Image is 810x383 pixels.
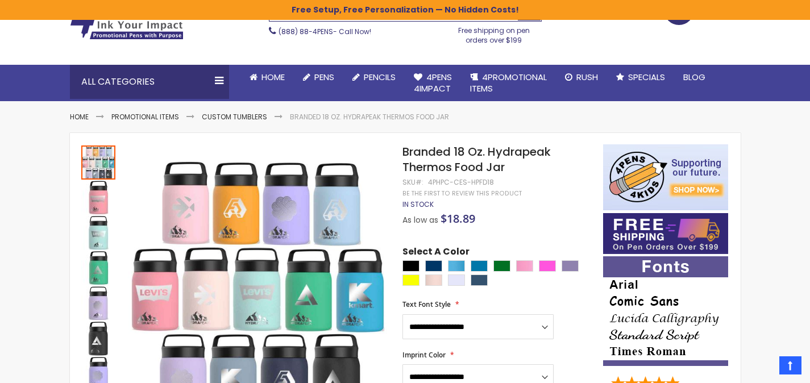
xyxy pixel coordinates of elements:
[402,350,446,360] span: Imprint Color
[290,113,449,122] li: Branded 18 Oz. Hydrapeak Thermos Food Jar
[364,71,396,83] span: Pencils
[402,214,438,226] span: As low as
[402,144,551,175] span: Branded 18 Oz. Hydrapeak Thermos Food Jar
[402,245,470,261] span: Select A Color
[343,65,405,90] a: Pencils
[402,189,522,198] a: Be the first to review this product
[261,71,285,83] span: Home
[70,65,229,99] div: All Categories
[240,65,294,90] a: Home
[425,260,442,272] div: Navy Blue
[471,260,488,272] div: Aqua
[70,3,184,40] img: 4Pens Custom Pens and Promotional Products
[202,112,267,122] a: Custom Tumblers
[539,260,556,272] div: Pink
[294,65,343,90] a: Pens
[516,260,533,272] div: Bubblegum
[81,215,117,250] div: Branded 18 Oz. Hydrapeak Thermos Food Jar
[402,274,419,286] div: Yellow
[279,27,371,36] span: - Call Now!
[111,112,179,122] a: Promotional Items
[603,144,728,210] img: 4pens 4 kids
[81,286,115,320] img: Branded 18 Oz. Hydrapeak Thermos Food Jar
[402,200,434,209] div: Availability
[402,199,434,209] span: In stock
[402,177,423,187] strong: SKU
[81,251,115,285] img: Branded 18 Oz. Hydrapeak Thermos Food Jar
[556,65,607,90] a: Rush
[81,320,117,356] div: Branded 18 Oz. Hydrapeak Thermos Food Jar
[576,71,598,83] span: Rush
[425,274,442,286] div: Seashell
[81,285,117,320] div: Branded 18 Oz. Hydrapeak Thermos Food Jar
[81,216,115,250] img: Branded 18 Oz. Hydrapeak Thermos Food Jar
[674,65,715,90] a: Blog
[81,322,115,356] img: Branded 18 Oz. Hydrapeak Thermos Food Jar
[81,181,115,215] img: Branded 18 Oz. Hydrapeak Thermos Food Jar
[603,213,728,254] img: Free shipping on orders over $199
[562,260,579,272] div: Lilac
[683,71,705,83] span: Blog
[81,250,117,285] div: Branded 18 Oz. Hydrapeak Thermos Food Jar
[81,180,117,215] div: Branded 18 Oz. Hydrapeak Thermos Food Jar
[471,274,488,286] div: Storm
[448,274,465,286] div: Lavender
[70,112,89,122] a: Home
[314,71,334,83] span: Pens
[607,65,674,90] a: Specials
[441,211,475,226] span: $18.89
[428,178,494,187] div: 4PHPC-CES-HPFD18
[402,299,451,309] span: Text Font Style
[446,22,542,44] div: Free shipping on pen orders over $199
[628,71,665,83] span: Specials
[461,65,556,102] a: 4PROMOTIONALITEMS
[279,27,333,36] a: (888) 88-4PENS
[414,71,452,94] span: 4Pens 4impact
[779,356,801,374] a: Top
[448,260,465,272] div: Sky
[603,256,728,366] img: font-personalization-examples
[81,144,117,180] div: Branded 18 Oz. Hydrapeak Thermos Food Jar
[470,71,547,94] span: 4PROMOTIONAL ITEMS
[493,260,510,272] div: Green
[405,65,461,102] a: 4Pens4impact
[402,260,419,272] div: Black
